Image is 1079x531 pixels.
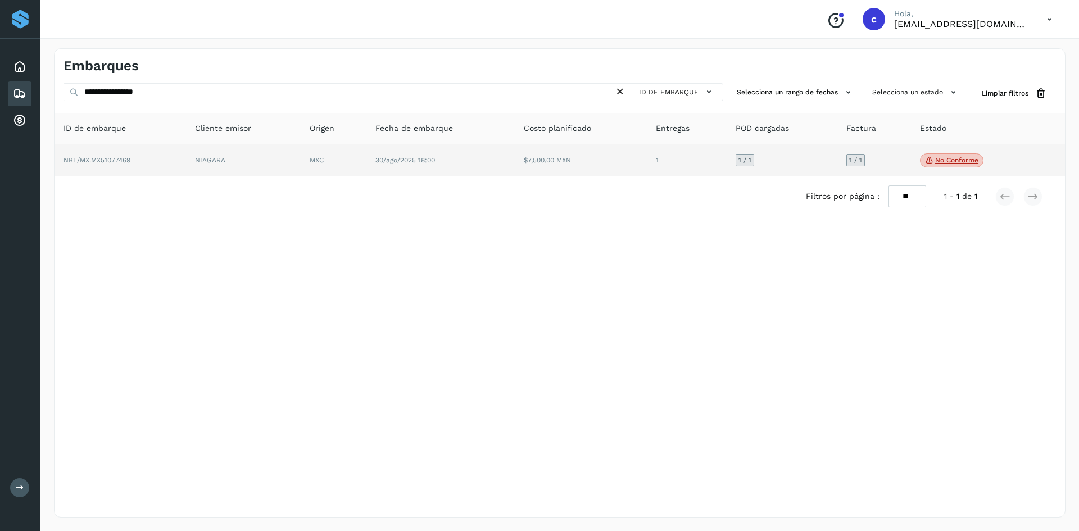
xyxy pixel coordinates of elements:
[982,88,1028,98] span: Limpiar filtros
[647,144,727,177] td: 1
[375,122,453,134] span: Fecha de embarque
[868,83,964,102] button: Selecciona un estado
[8,55,31,79] div: Inicio
[738,157,751,164] span: 1 / 1
[806,190,879,202] span: Filtros por página :
[846,122,876,134] span: Factura
[973,83,1056,104] button: Limpiar filtros
[64,122,126,134] span: ID de embarque
[524,122,591,134] span: Costo planificado
[8,81,31,106] div: Embarques
[64,156,130,164] span: NBL/MX.MX51077469
[656,122,690,134] span: Entregas
[64,58,139,74] h4: Embarques
[8,108,31,133] div: Cuentas por cobrar
[944,190,977,202] span: 1 - 1 de 1
[636,84,718,100] button: ID de embarque
[639,87,699,97] span: ID de embarque
[195,122,251,134] span: Cliente emisor
[736,122,789,134] span: POD cargadas
[894,19,1029,29] p: cuentas3@enlacesmet.com.mx
[515,144,647,177] td: $7,500.00 MXN
[732,83,859,102] button: Selecciona un rango de fechas
[849,157,862,164] span: 1 / 1
[935,156,978,164] p: No conforme
[301,144,367,177] td: MXC
[186,144,301,177] td: NIAGARA
[920,122,946,134] span: Estado
[894,9,1029,19] p: Hola,
[310,122,334,134] span: Origen
[375,156,435,164] span: 30/ago/2025 18:00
